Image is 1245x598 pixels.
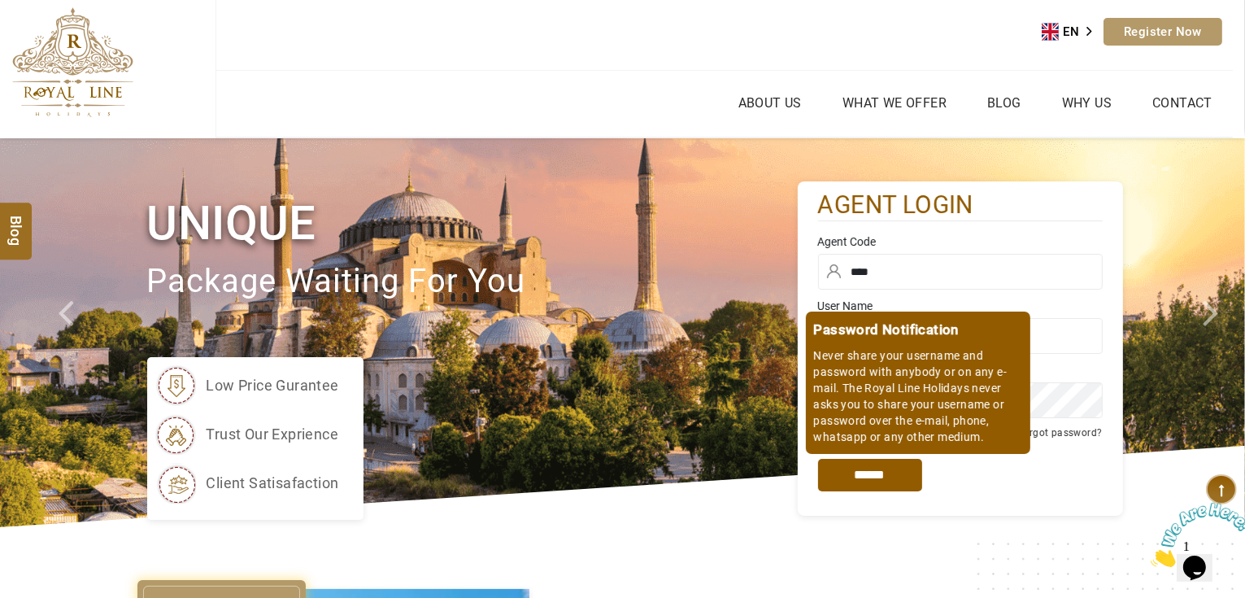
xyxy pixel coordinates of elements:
[1017,427,1102,439] a: Forgot password?
[155,414,339,455] li: trust our exprience
[147,193,798,254] h1: Unique
[818,234,1103,250] label: Agent Code
[838,91,951,115] a: What we Offer
[835,429,899,440] label: Remember me
[1144,496,1245,574] iframe: chat widget
[1042,20,1104,44] aside: Language selected: English
[1148,91,1217,115] a: Contact
[818,298,1103,314] label: User Name
[818,190,1103,221] h2: agent login
[155,463,339,504] li: client satisafaction
[983,91,1025,115] a: Blog
[155,365,339,406] li: low price gurantee
[1182,138,1245,527] a: Check next image
[1058,91,1116,115] a: Why Us
[7,7,107,71] img: Chat attention grabber
[37,138,100,527] a: Check next prev
[818,362,1103,378] label: Password
[1104,18,1222,46] a: Register Now
[147,255,798,309] p: package waiting for you
[1042,20,1104,44] a: EN
[7,7,13,20] span: 1
[12,7,133,117] img: The Royal Line Holidays
[734,91,806,115] a: About Us
[1042,20,1104,44] div: Language
[6,215,27,229] span: Blog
